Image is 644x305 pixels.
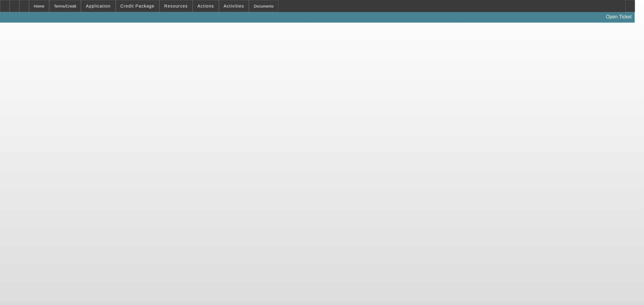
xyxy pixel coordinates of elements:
span: Activities [224,4,244,8]
a: Open Ticket [604,12,634,22]
span: Application [86,4,111,8]
button: Activities [219,0,249,12]
span: Actions [197,4,214,8]
span: Resources [164,4,188,8]
button: Application [81,0,115,12]
span: Credit Package [120,4,155,8]
button: Credit Package [116,0,159,12]
button: Actions [193,0,219,12]
button: Resources [160,0,192,12]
